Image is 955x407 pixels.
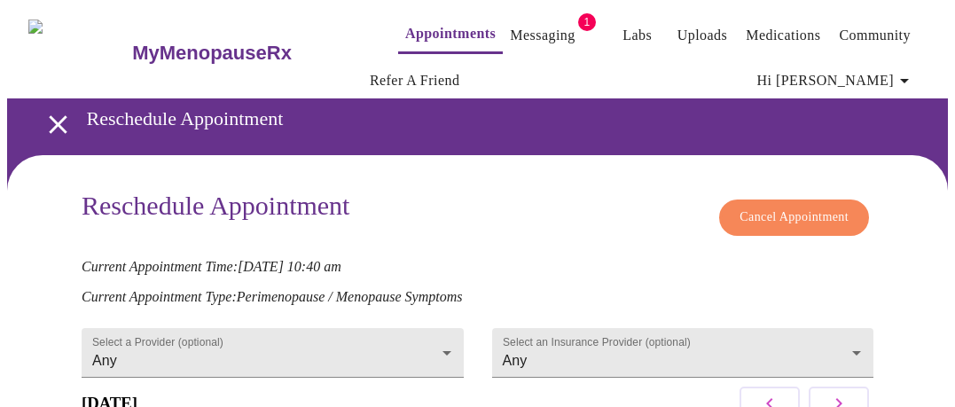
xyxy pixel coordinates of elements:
h3: Reschedule Appointment [82,191,349,227]
em: Current Appointment Type: Perimenopause / Menopause Symptoms [82,289,462,304]
em: Current Appointment Time: [DATE] 10:40 am [82,259,341,274]
div: Any [492,328,874,378]
span: 1 [578,13,596,31]
button: Labs [609,18,666,53]
a: Appointments [405,21,496,46]
img: MyMenopauseRx Logo [28,20,130,86]
button: Appointments [398,16,503,54]
a: Messaging [510,23,575,48]
button: Medications [739,18,827,53]
button: Messaging [503,18,582,53]
a: Uploads [677,23,728,48]
a: MyMenopauseRx [130,22,363,84]
h3: Reschedule Appointment [87,107,857,130]
a: Labs [622,23,652,48]
button: Hi [PERSON_NAME] [750,63,922,98]
span: Hi [PERSON_NAME] [757,68,915,93]
a: Refer a Friend [370,68,460,93]
a: Medications [746,23,820,48]
div: Any [82,328,464,378]
button: open drawer [32,98,84,151]
button: Uploads [670,18,735,53]
button: Community [832,18,918,53]
button: Refer a Friend [363,63,467,98]
a: Community [839,23,911,48]
span: Cancel Appointment [740,207,849,229]
h3: MyMenopauseRx [132,42,292,65]
button: Cancel Appointment [719,200,869,236]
